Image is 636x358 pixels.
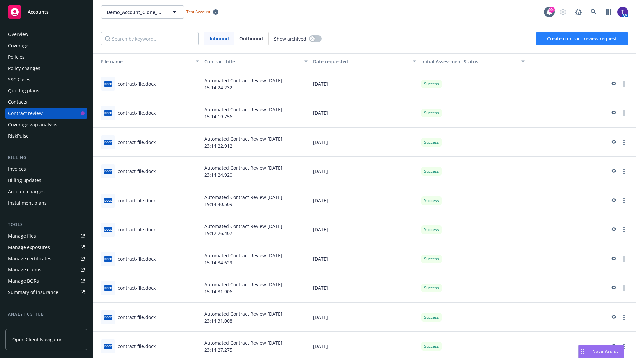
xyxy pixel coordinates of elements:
[234,32,268,45] span: Outbound
[8,198,47,208] div: Installment plans
[620,255,628,263] a: more
[5,63,87,74] a: Policy changes
[107,9,164,16] span: Demo_Account_Clone_QA_CR_Tests_Client
[5,198,87,208] a: Installment plans
[202,215,310,244] div: Automated Contract Review [DATE] 19:12:26.407
[620,138,628,146] a: more
[202,53,310,69] button: Contract title
[5,287,87,298] a: Summary of insurance
[8,29,28,40] div: Overview
[202,128,310,157] div: Automated Contract Review [DATE] 23:14:22.912
[592,348,618,354] span: Nova Assist
[609,342,617,350] a: preview
[104,227,112,232] span: docx
[118,314,156,321] div: contract-file.docx
[5,221,87,228] div: Tools
[8,86,39,96] div: Quoting plans
[12,336,62,343] span: Open Client Navigator
[620,226,628,234] a: more
[5,86,87,96] a: Quoting plans
[421,58,478,65] span: Initial Assessment Status
[8,242,50,253] div: Manage exposures
[556,5,570,19] a: Start snowing
[8,175,41,186] div: Billing updates
[310,244,419,273] div: [DATE]
[104,110,112,115] span: docx
[310,98,419,128] div: [DATE]
[202,303,310,332] div: Automated Contract Review [DATE] 23:14:31.008
[8,119,57,130] div: Coverage gap analysis
[202,273,310,303] div: Automated Contract Review [DATE] 15:14:31.906
[96,58,192,65] div: File name
[8,40,28,51] div: Coverage
[602,5,615,19] a: Switch app
[8,108,43,119] div: Contract review
[578,345,624,358] button: Nova Assist
[8,253,51,264] div: Manage certificates
[424,314,439,320] span: Success
[310,273,419,303] div: [DATE]
[310,303,419,332] div: [DATE]
[547,35,617,42] span: Create contract review request
[424,256,439,262] span: Success
[424,285,439,291] span: Success
[8,131,29,141] div: RiskPulse
[104,315,112,320] span: docx
[572,5,585,19] a: Report a Bug
[609,226,617,234] a: preview
[8,265,41,275] div: Manage claims
[5,3,87,21] a: Accounts
[5,175,87,186] a: Billing updates
[8,74,30,85] div: SSC Cases
[579,345,587,358] div: Drag to move
[5,131,87,141] a: RiskPulse
[617,7,628,17] img: photo
[118,343,156,350] div: contract-file.docx
[5,40,87,51] a: Coverage
[424,110,439,116] span: Success
[202,98,310,128] div: Automated Contract Review [DATE] 15:14:19.756
[5,242,87,253] a: Manage exposures
[310,128,419,157] div: [DATE]
[424,81,439,87] span: Success
[8,164,26,174] div: Invoices
[118,255,156,262] div: contract-file.docx
[310,53,419,69] button: Date requested
[101,5,184,19] button: Demo_Account_Clone_QA_CR_Tests_Client
[549,7,555,13] div: 99+
[8,63,40,74] div: Policy changes
[118,139,156,146] div: contract-file.docx
[104,285,112,290] span: docx
[118,284,156,291] div: contract-file.docx
[424,227,439,233] span: Success
[310,215,419,244] div: [DATE]
[104,198,112,203] span: docx
[5,311,87,318] div: Analytics hub
[536,32,628,45] button: Create contract review request
[424,343,439,349] span: Success
[313,58,409,65] div: Date requested
[620,342,628,350] a: more
[620,313,628,321] a: more
[8,186,45,197] div: Account charges
[5,231,87,241] a: Manage files
[118,80,156,87] div: contract-file.docx
[5,52,87,62] a: Policies
[5,97,87,107] a: Contacts
[104,81,112,86] span: docx
[5,29,87,40] a: Overview
[5,164,87,174] a: Invoices
[202,157,310,186] div: Automated Contract Review [DATE] 23:14:24.920
[202,186,310,215] div: Automated Contract Review [DATE] 19:14:40.509
[28,9,49,15] span: Accounts
[8,276,39,286] div: Manage BORs
[310,157,419,186] div: [DATE]
[118,168,156,175] div: contract-file.docx
[118,226,156,233] div: contract-file.docx
[5,265,87,275] a: Manage claims
[421,58,517,65] div: Toggle SortBy
[424,168,439,174] span: Success
[310,69,419,98] div: [DATE]
[310,186,419,215] div: [DATE]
